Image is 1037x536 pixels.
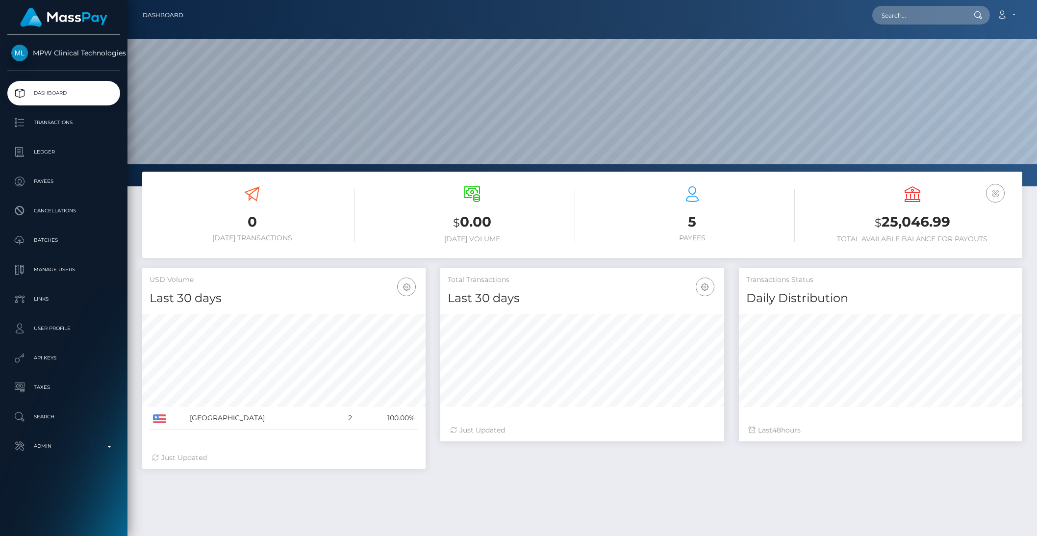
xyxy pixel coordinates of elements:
h4: Daily Distribution [746,290,1015,307]
img: MassPay Logo [20,8,107,27]
a: User Profile [7,316,120,341]
td: 2 [336,407,355,430]
p: Admin [11,439,116,454]
p: Dashboard [11,86,116,101]
a: Links [7,287,120,311]
p: Manage Users [11,262,116,277]
p: Links [11,292,116,306]
h3: 0 [150,212,355,231]
p: User Profile [11,321,116,336]
a: Manage Users [7,257,120,282]
small: $ [453,216,460,230]
p: Transactions [11,115,116,130]
span: 48 [772,426,781,434]
a: Search [7,405,120,429]
h3: 5 [590,212,795,231]
p: API Keys [11,351,116,365]
a: Transactions [7,110,120,135]
h4: Last 30 days [448,290,716,307]
h6: Total Available Balance for Payouts [809,235,1015,243]
h6: [DATE] Transactions [150,234,355,242]
p: Cancellations [11,204,116,218]
div: Just Updated [152,453,416,463]
img: MPW Clinical Technologies LLC [11,45,28,61]
a: API Keys [7,346,120,370]
p: Payees [11,174,116,189]
div: Last hours [749,425,1012,435]
td: [GEOGRAPHIC_DATA] [186,407,336,430]
h3: 0.00 [370,212,575,232]
td: 100.00% [355,407,418,430]
img: US.png [153,414,166,423]
div: Just Updated [450,425,714,435]
h4: Last 30 days [150,290,418,307]
a: Admin [7,434,120,459]
h6: Payees [590,234,795,242]
p: Ledger [11,145,116,159]
p: Batches [11,233,116,248]
h5: Total Transactions [448,275,716,285]
a: Ledger [7,140,120,164]
input: Search... [872,6,964,25]
a: Cancellations [7,199,120,223]
p: Taxes [11,380,116,395]
p: Search [11,409,116,424]
h5: USD Volume [150,275,418,285]
h3: 25,046.99 [809,212,1015,232]
small: $ [875,216,882,230]
a: Batches [7,228,120,253]
a: Dashboard [7,81,120,105]
span: MPW Clinical Technologies LLC [7,49,120,57]
a: Taxes [7,375,120,400]
a: Dashboard [143,5,183,26]
a: Payees [7,169,120,194]
h6: [DATE] Volume [370,235,575,243]
h5: Transactions Status [746,275,1015,285]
